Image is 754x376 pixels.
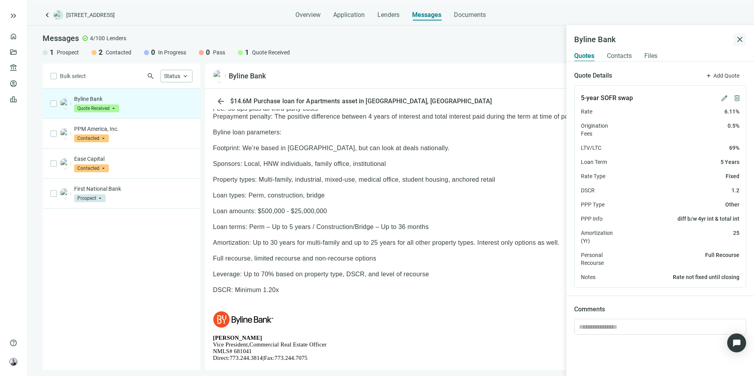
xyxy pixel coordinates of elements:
span: add [705,73,712,79]
div: Byline Bank [229,71,266,81]
span: Contacted [106,48,131,56]
span: Personal Recourse [581,252,604,266]
span: In Progress [158,48,186,56]
span: Bulk select [60,72,86,80]
span: Prospect [74,194,106,202]
span: search [147,72,155,80]
span: Quotes [574,52,594,60]
span: 4/100 [90,34,105,42]
span: Messages [43,34,79,43]
span: Lenders [106,34,126,42]
a: keyboard_arrow_left [43,10,52,20]
span: LTV/LTC [581,145,601,151]
button: keyboard_double_arrow_right [9,11,18,20]
p: PPM America, Inc. [74,125,192,133]
div: $14.6M Purchase loan for Apartments asset in [GEOGRAPHIC_DATA], [GEOGRAPHIC_DATA] [229,97,493,105]
span: Origination Fees [581,123,608,137]
span: Documents [454,11,486,19]
span: Contacted [74,134,109,142]
span: Contacted [74,164,109,172]
img: dfb93afe-db03-4b3f-8dc4-6272b5266fa8 [60,158,71,169]
div: Open Intercom Messenger [727,333,746,352]
span: Amortization (Yr) [581,230,613,244]
span: Prospect [57,48,79,56]
span: Rate [581,108,592,115]
span: [STREET_ADDRESS] [66,11,115,19]
img: b1986891-fc7a-4db2-958f-ed0d33eefd17 [60,188,71,199]
button: delete [731,92,743,104]
span: check_circle [82,35,88,41]
span: Pass [213,48,225,56]
img: 4cf2550b-7756-46e2-8d44-f8b267530c12.png [60,98,71,109]
span: Files [644,52,657,60]
span: Notes [581,274,595,280]
span: Messages [412,11,441,19]
span: Quote Details [574,72,612,79]
p: First National Bank [74,185,192,193]
img: dbcb1430-15e5-47fa-8cca-36d497094a54 [60,128,71,139]
span: 1 [50,48,54,57]
span: Comments [574,305,605,313]
span: PPP Info [581,216,603,222]
span: DSCR [581,187,595,194]
span: 2 [99,48,103,57]
span: Full Recourse [627,251,739,267]
span: keyboard_arrow_up [182,73,189,80]
span: edit [720,94,728,102]
span: Contacts [607,52,632,60]
img: 4cf2550b-7756-46e2-8d44-f8b267530c12.png [213,70,226,82]
span: 0 [206,48,210,57]
span: diff b/w 4yr int & total int [627,215,739,223]
p: Ease Capital [74,155,192,163]
p: Byline Bank [74,95,192,103]
span: PPP Type [581,201,605,208]
span: Lenders [377,11,399,19]
span: help [9,339,17,347]
span: Rate Type [581,173,605,179]
span: 69% [627,144,739,152]
button: edit [718,92,731,104]
span: Loan Term [581,159,607,165]
span: Add Quote [713,73,739,79]
button: addAdd Quote [699,69,746,82]
span: Quote Received [252,48,290,56]
span: 5 Years [627,158,739,166]
button: close [733,33,746,46]
span: Other [627,201,739,208]
img: avatar [10,358,17,365]
span: 6.11% [627,108,739,115]
span: 1 [245,48,249,57]
span: account_balance [9,64,15,72]
span: Fixed [627,172,739,180]
span: delete [733,94,741,102]
span: Application [333,11,365,19]
span: arrow_back [216,97,226,106]
span: Rate not fixed until closing [627,273,739,281]
span: Status [164,73,180,79]
h5: Byline Bank [574,35,616,44]
span: Overview [295,11,321,19]
img: deal-logo [54,10,63,20]
span: Quote Received [74,104,119,112]
span: close [735,35,745,44]
span: 0 [151,48,155,57]
button: arrow_back [213,93,229,109]
span: 0.5% [627,122,739,138]
span: 5-year SOFR swap [581,93,633,103]
span: 25 [627,229,739,245]
span: 1.2 [627,186,739,194]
